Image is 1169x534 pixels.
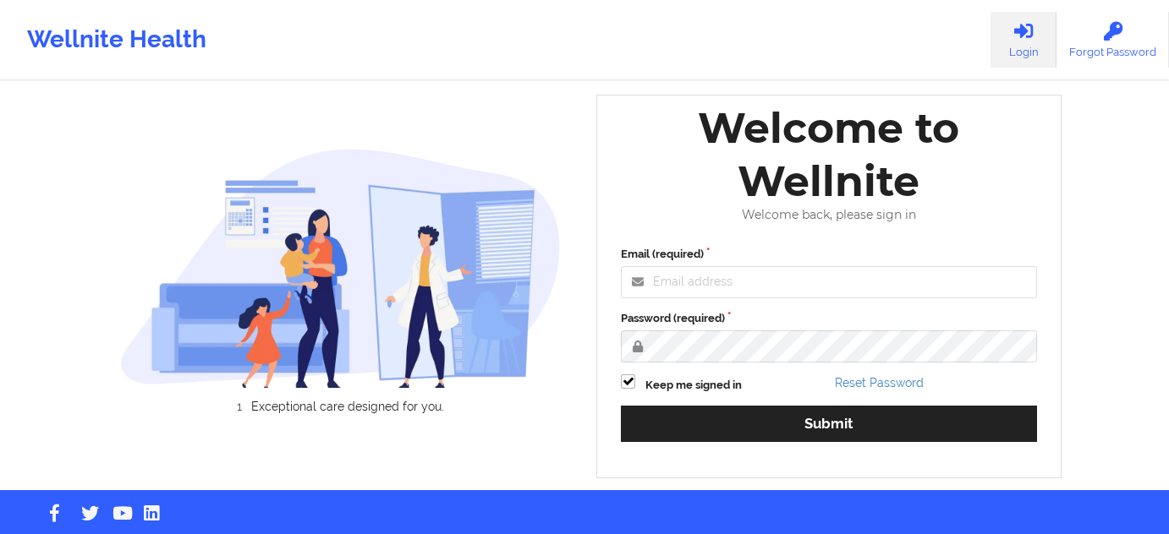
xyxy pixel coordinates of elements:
[621,406,1037,442] button: Submit
[134,400,561,413] li: Exceptional care designed for you.
[1056,12,1169,68] a: Forgot Password
[609,208,1049,222] div: Welcome back, please sign in
[991,12,1056,68] a: Login
[835,376,924,390] a: Reset Password
[621,310,1037,327] label: Password (required)
[645,377,742,394] label: Keep me signed in
[609,101,1049,208] div: Welcome to Wellnite
[621,266,1037,298] input: Email address
[621,246,1037,263] label: Email (required)
[120,148,562,387] img: wellnite-auth-hero_200.c722682e.png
